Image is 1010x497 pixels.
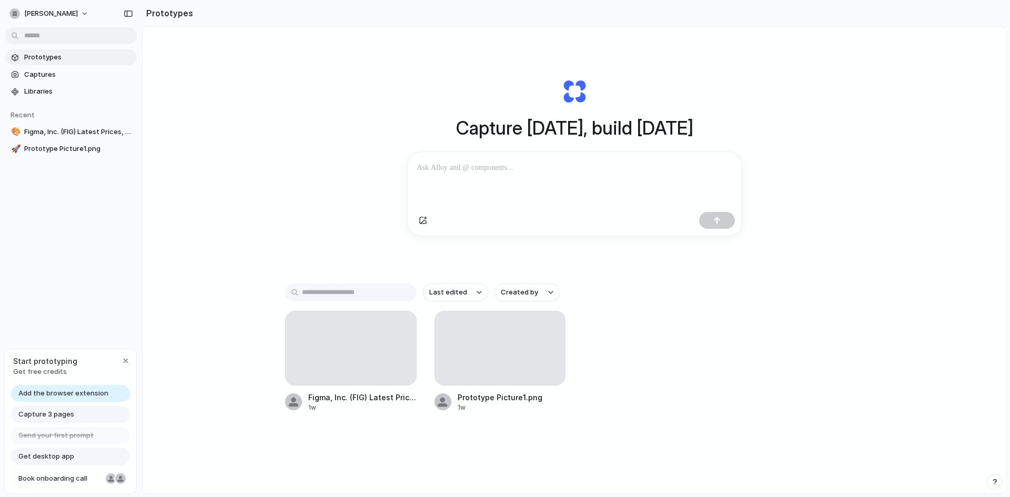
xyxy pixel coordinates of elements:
[5,5,94,22] button: [PERSON_NAME]
[501,287,538,298] span: Created by
[308,403,417,412] div: 1w
[114,472,127,485] div: Christian Iacullo
[105,472,117,485] div: Nicole Kubica
[5,84,137,99] a: Libraries
[285,311,417,412] a: Figma, Inc. (FIG) Latest Prices, Charts & News | Nasdaq1w
[24,144,133,154] span: Prototype Picture1.png
[458,392,542,403] div: Prototype Picture1.png
[18,430,94,441] span: Send your first prompt
[13,367,77,377] span: Get free credits
[9,127,20,137] button: 🎨
[458,403,542,412] div: 1w
[11,110,35,119] span: Recent
[9,144,20,154] button: 🚀
[13,356,77,367] span: Start prototyping
[5,49,137,65] a: Prototypes
[18,473,102,484] span: Book onboarding call
[18,451,74,462] span: Get desktop app
[5,141,137,157] a: 🚀Prototype Picture1.png
[423,283,488,301] button: Last edited
[5,67,137,83] a: Captures
[429,287,467,298] span: Last edited
[24,8,78,19] span: [PERSON_NAME]
[24,86,133,97] span: Libraries
[308,392,417,403] div: Figma, Inc. (FIG) Latest Prices, Charts & News | Nasdaq
[11,470,130,487] a: Book onboarding call
[435,311,566,412] a: Prototype Picture1.png1w
[11,143,18,155] div: 🚀
[24,127,133,137] span: Figma, Inc. (FIG) Latest Prices, Charts & News | Nasdaq
[11,126,18,138] div: 🎨
[456,114,693,142] h1: Capture [DATE], build [DATE]
[5,124,137,140] a: 🎨Figma, Inc. (FIG) Latest Prices, Charts & News | Nasdaq
[18,388,108,399] span: Add the browser extension
[11,448,130,465] a: Get desktop app
[24,69,133,80] span: Captures
[24,52,133,63] span: Prototypes
[142,7,193,19] h2: Prototypes
[494,283,560,301] button: Created by
[18,409,74,420] span: Capture 3 pages
[11,385,130,402] a: Add the browser extension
